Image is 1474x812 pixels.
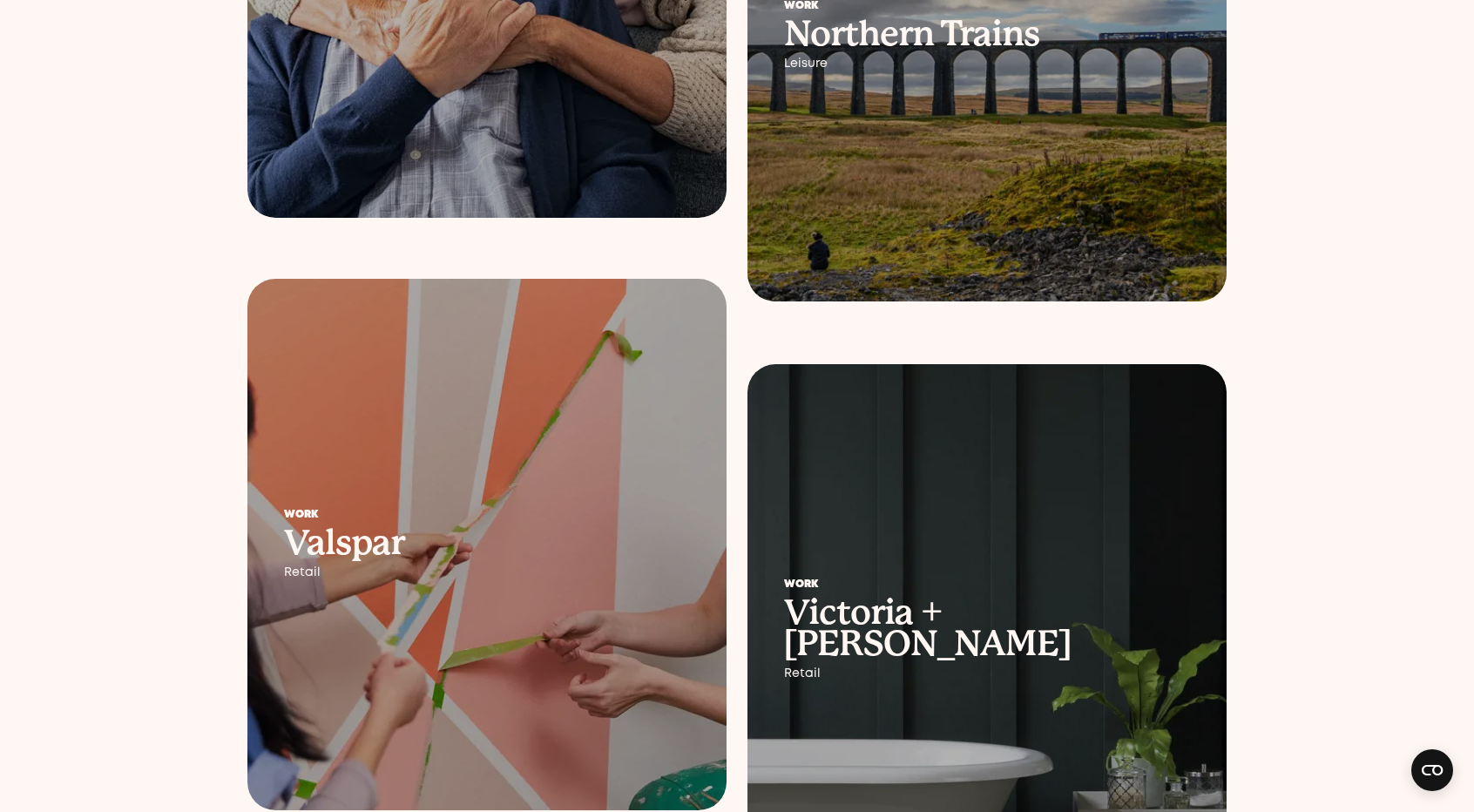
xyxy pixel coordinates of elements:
h2: Valspar [284,527,690,558]
div: Leisure [784,57,1190,71]
div: Work [284,510,690,520]
div: Retail [284,565,690,579]
h2: Victoria + [PERSON_NAME] [784,597,1190,660]
div: Retail [784,667,1190,680]
h2: Northern Trains [784,18,1190,50]
button: Open CMP widget [1411,749,1453,791]
div: Work [784,1,1190,11]
a: Valspar Work Valspar Retail [247,279,727,810]
div: Work [784,579,1190,590]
